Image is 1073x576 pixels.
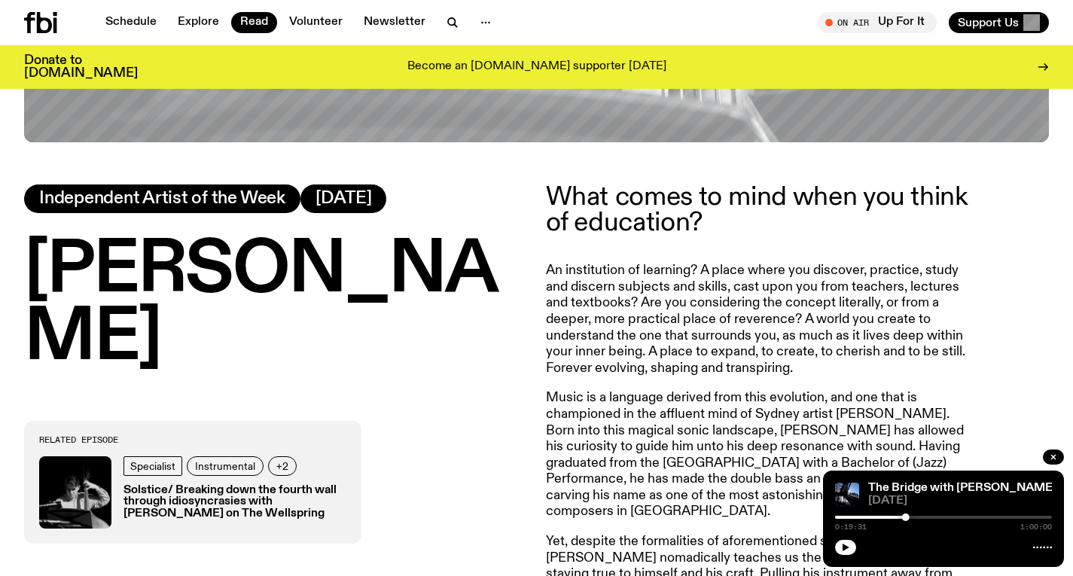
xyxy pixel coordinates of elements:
[280,12,352,33] a: Volunteer
[39,456,346,529] a: Black and white photo of musician Jacques Emery playing his double bass reading sheet music.Speci...
[315,190,372,207] span: [DATE]
[123,485,346,520] h3: Solstice/ Breaking down the fourth wall through idiosyncrasies with [PERSON_NAME] on The Wellspring
[96,12,166,33] a: Schedule
[546,390,980,520] p: Music is a language derived from this evolution, and one that is championed in the affluent mind ...
[546,263,980,376] p: An institution of learning? A place where you discover, practice, study and discern subjects and ...
[868,495,1052,507] span: [DATE]
[1020,523,1052,531] span: 1:00:00
[958,16,1019,29] span: Support Us
[39,456,111,529] img: Black and white photo of musician Jacques Emery playing his double bass reading sheet music.
[169,12,228,33] a: Explore
[835,523,867,531] span: 0:19:31
[39,436,346,444] h3: Related Episode
[355,12,434,33] a: Newsletter
[834,17,929,28] span: Tune in live
[24,237,528,373] h1: [PERSON_NAME]
[231,12,277,33] a: Read
[407,60,666,74] p: Become an [DOMAIN_NAME] supporter [DATE]
[818,12,937,33] button: On AirUp For It
[868,482,1056,494] a: The Bridge with [PERSON_NAME]
[835,483,859,507] img: People climb Sydney's Harbour Bridge
[39,190,285,207] span: Independent Artist of the Week
[949,12,1049,33] button: Support Us
[546,184,980,236] p: What comes to mind when you think of education?
[24,54,138,80] h3: Donate to [DOMAIN_NAME]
